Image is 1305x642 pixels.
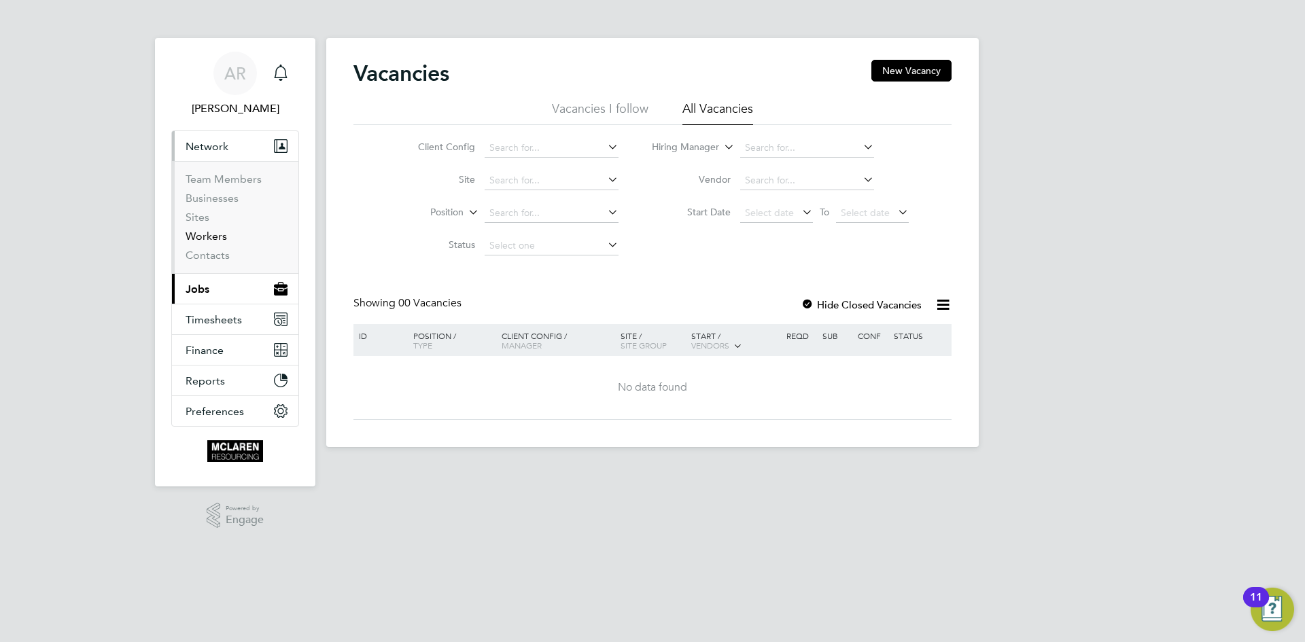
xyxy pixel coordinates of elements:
[355,380,950,395] div: No data found
[621,340,667,351] span: Site Group
[397,141,475,153] label: Client Config
[171,440,299,462] a: Go to home page
[740,139,874,158] input: Search for...
[186,140,228,153] span: Network
[485,236,619,255] input: Select one
[226,514,264,526] span: Engage
[186,173,262,185] a: Team Members
[682,101,753,125] li: All Vacancies
[186,313,242,326] span: Timesheets
[186,405,244,418] span: Preferences
[552,101,648,125] li: Vacancies I follow
[816,203,833,221] span: To
[172,274,298,304] button: Jobs
[385,206,464,219] label: Position
[485,204,619,223] input: Search for...
[172,304,298,334] button: Timesheets
[172,365,298,395] button: Reports
[207,503,264,529] a: Powered byEngage
[207,440,262,462] img: mclaren-logo-retina.png
[397,173,475,185] label: Site
[224,65,246,82] span: AR
[502,340,542,351] span: Manager
[397,238,475,251] label: Status
[186,230,227,243] a: Workers
[186,211,209,224] a: Sites
[617,324,689,357] div: Site /
[801,298,922,311] label: Hide Closed Vacancies
[186,344,224,357] span: Finance
[691,340,729,351] span: Vendors
[1250,597,1262,615] div: 11
[398,296,462,310] span: 00 Vacancies
[403,324,498,357] div: Position /
[641,141,719,154] label: Hiring Manager
[652,206,731,218] label: Start Date
[783,324,818,347] div: Reqd
[226,503,264,514] span: Powered by
[1251,588,1294,631] button: Open Resource Center, 11 new notifications
[172,335,298,365] button: Finance
[355,324,403,347] div: ID
[353,296,464,310] div: Showing
[171,101,299,117] span: Arek Roziewicz
[172,131,298,161] button: Network
[841,207,890,219] span: Select date
[186,283,209,296] span: Jobs
[171,52,299,117] a: AR[PERSON_NAME]
[740,171,874,190] input: Search for...
[819,324,854,347] div: Sub
[172,396,298,426] button: Preferences
[871,60,952,82] button: New Vacancy
[186,374,225,387] span: Reports
[353,60,449,87] h2: Vacancies
[854,324,890,347] div: Conf
[688,324,783,358] div: Start /
[155,38,315,486] nav: Main navigation
[186,249,230,262] a: Contacts
[745,207,794,219] span: Select date
[485,171,619,190] input: Search for...
[652,173,731,185] label: Vendor
[890,324,950,347] div: Status
[172,161,298,273] div: Network
[186,192,239,204] a: Businesses
[485,139,619,158] input: Search for...
[413,340,432,351] span: Type
[498,324,617,357] div: Client Config /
